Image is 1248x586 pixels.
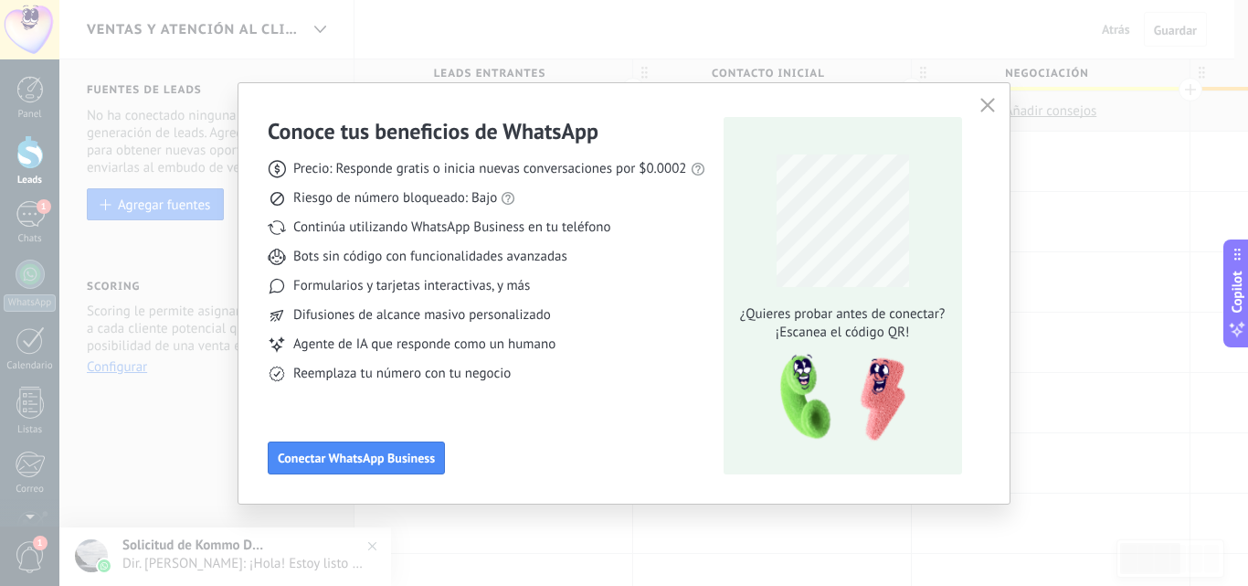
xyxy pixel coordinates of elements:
[293,277,530,295] span: Formularios y tarjetas interactivas, y más
[735,305,950,324] span: ¿Quieres probar antes de conectar?
[278,452,435,464] span: Conectar WhatsApp Business
[293,365,511,383] span: Reemplaza tu número con tu negocio
[293,306,551,325] span: Difusiones de alcance masivo personalizado
[268,117,598,145] h3: Conoce tus beneficios de WhatsApp
[735,324,950,342] span: ¡Escanea el código QR!
[1228,271,1246,313] span: Copilot
[268,442,445,474] button: Conectar WhatsApp Business
[293,218,610,237] span: Continúa utilizando WhatsApp Business en tu teléfono
[293,248,567,266] span: Bots sin código con funcionalidades avanzadas
[293,160,687,178] span: Precio: Responde gratis o inicia nuevas conversaciones por $0.0002
[293,336,555,354] span: Agente de IA que responde como un humano
[765,349,909,447] img: qr-pic-1x.png
[293,189,497,208] span: Riesgo de número bloqueado: Bajo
